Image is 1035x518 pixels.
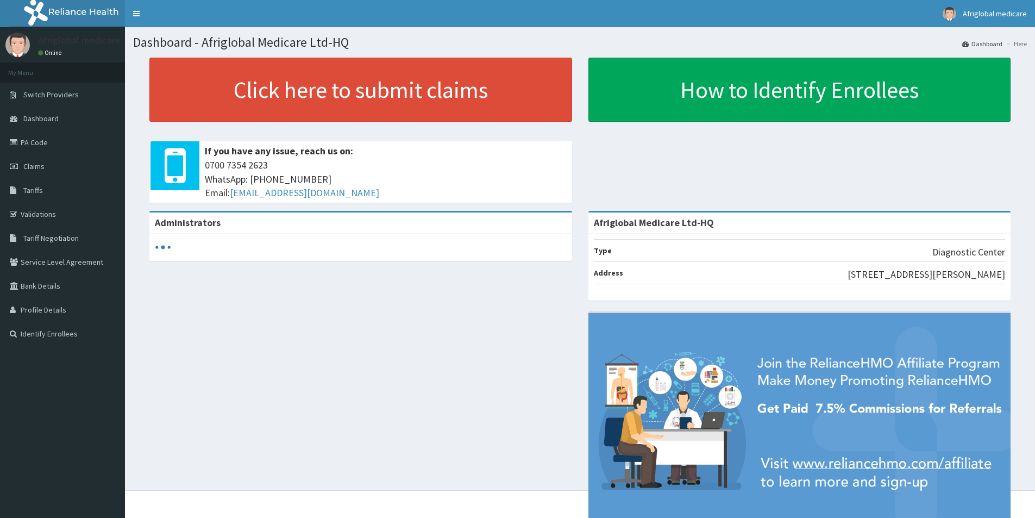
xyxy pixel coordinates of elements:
img: User Image [943,7,956,21]
span: Claims [23,161,45,171]
span: Tariffs [23,185,43,195]
li: Here [1003,39,1027,48]
h1: Dashboard - Afriglobal Medicare Ltd-HQ [133,35,1027,49]
b: If you have any issue, reach us on: [205,145,353,157]
span: Tariff Negotiation [23,233,79,243]
img: User Image [5,33,30,57]
b: Address [594,268,623,278]
span: Dashboard [23,114,59,123]
p: Afriglobal medicare [38,35,121,45]
span: 0700 7354 2623 WhatsApp: [PHONE_NUMBER] Email: [205,158,567,200]
p: Diagnostic Center [932,245,1005,259]
a: Online [38,49,64,57]
p: [STREET_ADDRESS][PERSON_NAME] [848,267,1005,282]
b: Administrators [155,216,221,229]
a: How to Identify Enrollees [588,58,1011,122]
span: Afriglobal medicare [963,9,1027,18]
svg: audio-loading [155,239,171,255]
a: Click here to submit claims [149,58,572,122]
a: [EMAIL_ADDRESS][DOMAIN_NAME] [230,186,379,199]
span: Switch Providers [23,90,79,99]
b: Type [594,246,612,255]
a: Dashboard [962,39,1002,48]
strong: Afriglobal Medicare Ltd-HQ [594,216,714,229]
